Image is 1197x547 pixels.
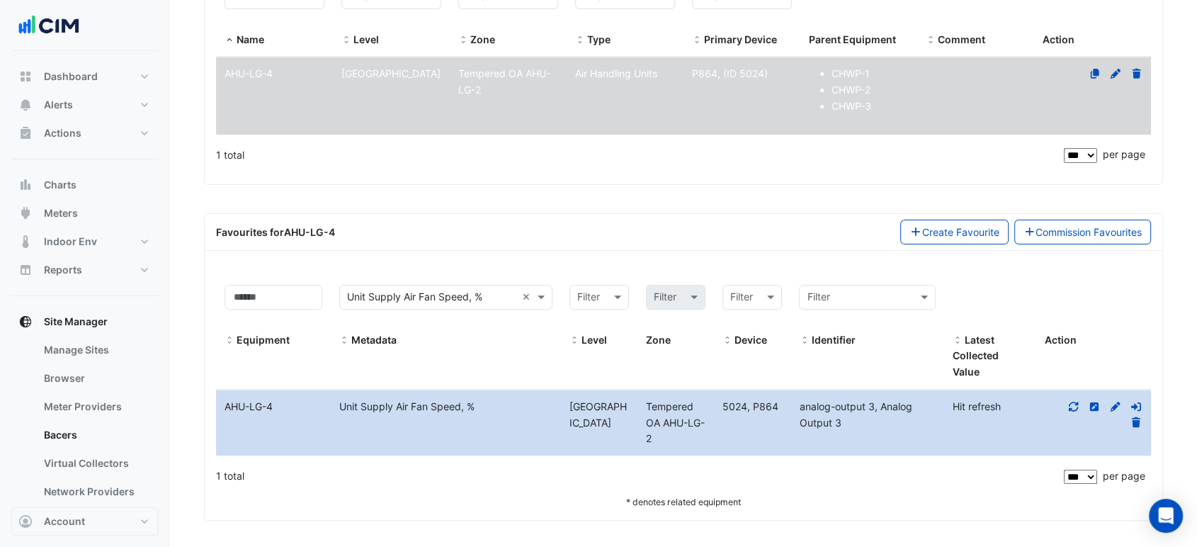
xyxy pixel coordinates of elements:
span: Level [353,33,379,45]
a: Delete [1130,67,1143,79]
a: Browser [33,364,159,393]
span: AHU-LG-4 [225,67,273,79]
span: Name [225,35,234,46]
span: for [270,226,335,238]
span: P864, (ID 5024) [692,67,768,79]
a: Virtual Collectors [33,449,159,478]
span: Device [734,334,767,346]
li: CHWP-2 [832,82,909,98]
span: Equipment [225,335,234,346]
app-icon: Dashboard [18,69,33,84]
a: Delete [1130,417,1142,429]
div: Open Intercom Messenger [1149,499,1183,533]
span: Metadata [351,334,397,346]
span: BACnet ID: 5024, Name: P864 [722,400,778,412]
span: Identifier: analog-output 3, Name: Analog Output 3 [799,400,912,429]
app-icon: Actions [18,126,33,140]
span: Latest value collected and stored in history [953,334,999,378]
span: [GEOGRAPHIC_DATA] [341,67,441,79]
button: Meters [11,199,159,227]
button: Account [11,507,159,536]
span: Charts [44,178,76,192]
button: Dashboard [11,62,159,91]
li: CHWP-3 [832,98,909,115]
span: Site Manager [44,315,108,329]
span: Account [44,514,85,529]
span: Level [341,35,351,46]
div: Unit Supply Air Fan Speed, % [331,399,561,415]
span: Tempered OA AHU-LG-2 [458,67,550,96]
div: 1 total [216,137,1061,173]
span: Primary Device [692,35,702,46]
div: 1 total [216,458,1061,494]
span: Equipment [237,334,290,346]
div: [GEOGRAPHIC_DATA] [561,399,637,447]
li: CHWP-1 [832,66,909,82]
span: Clear [522,289,534,305]
a: Move to different equipment [1130,400,1142,412]
a: Edit [1109,67,1122,79]
div: AHU-LG-4 [216,399,331,415]
span: Metadata [339,335,349,346]
span: Zone [458,35,468,46]
a: Inline Edit [1088,400,1101,412]
button: Actions [11,119,159,147]
span: Indoor Env [44,235,97,249]
span: Zone [470,33,495,45]
span: Comment [926,35,936,46]
span: Type [575,35,585,46]
app-icon: Charts [18,178,33,192]
div: Please select Filter first [637,285,714,310]
span: Type [587,33,611,45]
button: Alerts [11,91,159,119]
span: Hit refresh [953,400,1001,412]
span: Identifier [811,334,855,346]
strong: AHU-LG-4 [284,226,335,238]
span: Latest Collected Value [953,335,963,346]
app-icon: Indoor Env [18,235,33,249]
app-icon: Alerts [18,98,33,112]
span: Actions [44,126,81,140]
a: Full Edit [1109,400,1122,412]
a: Manage Sites [33,336,159,364]
button: Indoor Env [11,227,159,256]
button: Reports [11,256,159,284]
span: per page [1103,470,1145,482]
button: Charts [11,171,159,199]
img: Company Logo [17,11,81,40]
span: Name [237,33,264,45]
div: Tempered OA AHU-LG-2 [637,399,714,447]
a: Refresh [1067,400,1080,412]
a: Commission Favourites [1014,220,1152,244]
a: Meter Providers [33,393,159,421]
span: Level [582,334,607,346]
span: Dashboard [44,69,98,84]
span: Action [1045,334,1077,346]
a: Network Providers [33,478,159,506]
span: Zone [646,334,671,346]
span: Primary Device [704,33,777,45]
span: Identifier [799,335,809,346]
span: Parent Equipment [809,33,896,45]
a: Clone Equipment [1089,67,1101,79]
span: Meters [44,206,78,220]
div: Favourites [216,225,335,239]
span: Alerts [44,98,73,112]
span: Reports [44,263,82,277]
app-icon: Reports [18,263,33,277]
span: per page [1103,148,1145,160]
button: Site Manager [11,308,159,336]
span: Level and Zone [569,335,579,346]
small: * denotes related equipment [626,497,741,507]
span: Air Handling Units [575,67,657,79]
button: Create Favourite [900,220,1009,244]
a: Bacers [33,421,159,449]
app-icon: Site Manager [18,315,33,329]
span: Action [1043,33,1074,45]
app-icon: Meters [18,206,33,220]
span: Device [722,335,732,346]
span: Comment [938,33,985,45]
